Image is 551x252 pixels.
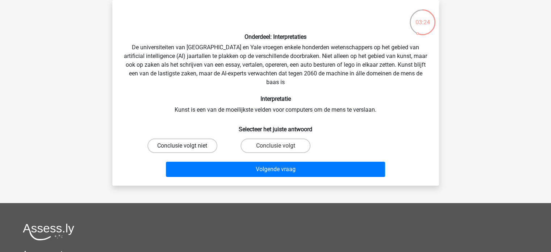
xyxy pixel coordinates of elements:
h6: Interpretatie [124,95,427,102]
label: Conclusie volgt niet [147,139,217,153]
div: 03:24 [409,9,436,27]
h6: Onderdeel: Interpretaties [124,33,427,40]
h6: Selecteer het juiste antwoord [124,120,427,133]
button: Volgende vraag [166,162,385,177]
img: Assessly logo [23,223,74,240]
label: Conclusie volgt [241,139,310,153]
div: De universiteiten van [GEOGRAPHIC_DATA] en Yale vroegen enkele honderden wetenschappers op het ge... [115,6,436,180]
